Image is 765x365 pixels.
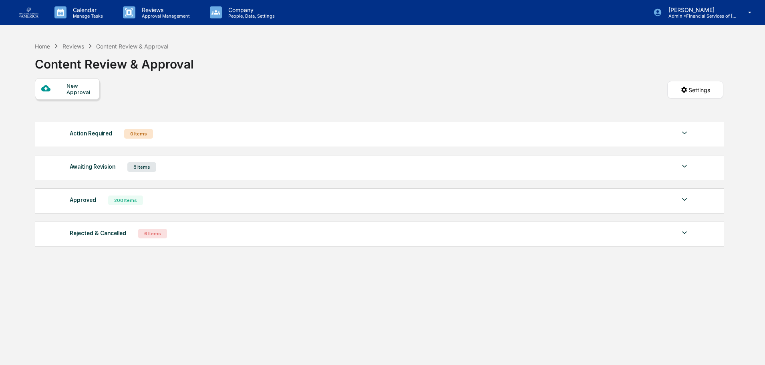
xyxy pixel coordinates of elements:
div: 6 Items [138,229,167,238]
div: 0 Items [124,129,153,139]
div: Content Review & Approval [35,50,194,71]
img: caret [680,128,689,138]
p: Approval Management [135,13,194,19]
p: Reviews [135,6,194,13]
img: logo [19,7,38,18]
iframe: Open customer support [739,339,761,360]
img: caret [680,195,689,204]
img: caret [680,161,689,171]
div: 5 Items [127,162,156,172]
p: [PERSON_NAME] [662,6,737,13]
div: 200 Items [108,196,143,205]
div: Rejected & Cancelled [70,228,126,238]
p: Admin • Financial Services of [GEOGRAPHIC_DATA] [662,13,737,19]
p: Company [222,6,279,13]
div: Content Review & Approval [96,43,168,50]
img: caret [680,228,689,238]
div: Approved [70,195,96,205]
button: Settings [667,81,723,99]
div: Home [35,43,50,50]
div: Awaiting Revision [70,161,115,172]
p: Calendar [66,6,107,13]
p: People, Data, Settings [222,13,279,19]
div: Action Required [70,128,112,139]
p: Manage Tasks [66,13,107,19]
div: New Approval [66,83,93,95]
div: Reviews [62,43,84,50]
